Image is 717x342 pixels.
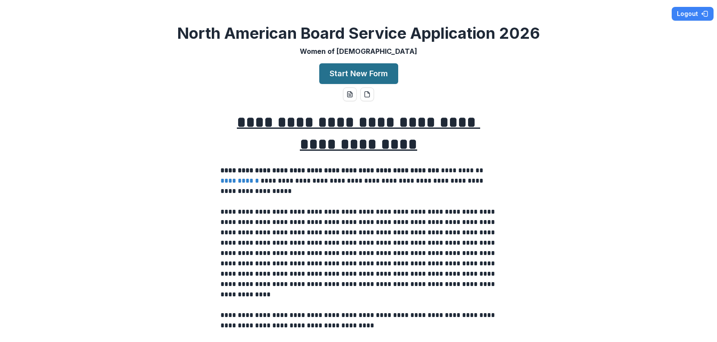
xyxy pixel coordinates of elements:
button: Logout [672,7,714,21]
p: Women of [DEMOGRAPHIC_DATA] [300,46,417,56]
button: Start New Form [319,63,398,84]
button: word-download [343,87,357,101]
button: pdf-download [360,87,374,101]
h2: North American Board Service Application 2026 [177,24,540,43]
